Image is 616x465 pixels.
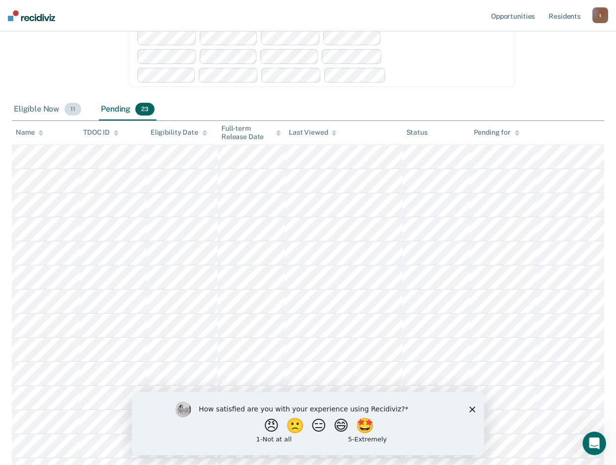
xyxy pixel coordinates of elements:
div: Name [16,128,43,137]
div: Full-term Release Date [221,124,281,141]
div: Eligible Now11 [12,99,83,120]
div: Pending for [474,128,520,137]
div: TDOC ID [83,128,119,137]
img: Recidiviz [8,10,55,21]
span: 23 [135,103,154,116]
div: Eligibility Date [151,128,207,137]
button: t [592,7,608,23]
div: Pending23 [99,99,156,120]
span: 11 [64,103,81,116]
div: Status [406,128,428,137]
iframe: Intercom live chat [583,432,606,455]
iframe: Survey by Kim from Recidiviz [132,392,484,455]
div: Last Viewed [289,128,337,137]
